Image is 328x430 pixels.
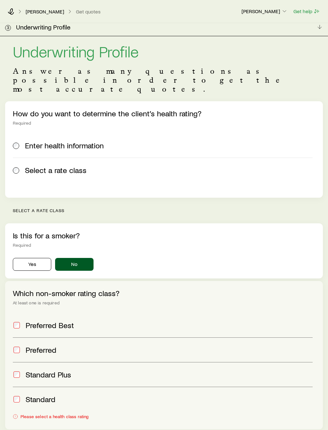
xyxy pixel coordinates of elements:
input: Standard [13,396,20,402]
p: Answer as many questions as possible in order to get the most accurate quotes. [13,67,315,94]
button: [PERSON_NAME] [241,8,288,15]
input: Preferred [13,347,20,353]
input: Standard Plus [13,371,20,378]
span: Preferred Best [26,321,74,330]
div: Please select a health class rating [13,414,315,419]
span: Select a rate class [25,166,86,175]
span: Standard [26,395,55,404]
div: At least one is required [13,300,315,305]
input: Select a rate class [13,167,19,174]
span: Preferred [26,345,56,354]
h2: Underwriting Profile [13,44,315,59]
p: Select a rate class [13,208,323,213]
input: Preferred Best [13,322,20,328]
div: Required [13,243,315,248]
span: Standard Plus [26,370,71,379]
span: Enter health information [25,141,104,150]
div: Required [13,120,315,126]
p: [PERSON_NAME] [26,8,64,15]
p: [PERSON_NAME] [242,8,288,14]
button: Get quotes [76,9,101,15]
p: Which non-smoker rating class? [13,289,315,298]
button: No [55,258,94,271]
button: Get help [293,8,320,15]
p: How do you want to determine the client’s health rating? [13,109,315,118]
button: Yes [13,258,51,271]
input: Enter health information [13,143,19,149]
p: Is this for a smoker? [13,231,315,240]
